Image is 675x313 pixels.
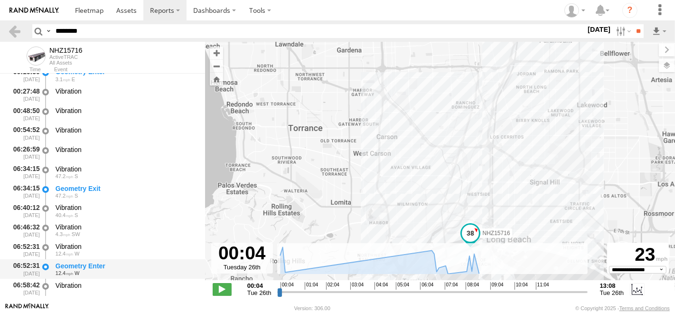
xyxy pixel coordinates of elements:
span: Heading: 196 [75,173,78,179]
span: NHZ15716 [483,229,510,236]
span: 03:04 [350,282,364,290]
div: 06:34:15 [DATE] [8,163,41,181]
div: 06:52:31 [DATE] [8,260,41,278]
div: Vibration [56,203,196,212]
div: Vibration [56,223,196,231]
span: 05:04 [396,282,409,290]
div: Zulema McIntosch [561,3,589,18]
span: Heading: 258 [75,251,79,256]
span: 04:04 [375,282,388,290]
div: 06:40:12 [DATE] [8,202,41,220]
div: 00:54:52 [DATE] [8,124,41,142]
div: Vibration [56,165,196,173]
span: Tue 26th Aug 2025 [600,289,624,296]
span: 11:04 [536,282,549,290]
span: 47.2 [56,173,73,179]
span: 12.4 [56,270,73,276]
button: Zoom in [210,47,223,59]
button: Zoom out [210,59,223,73]
div: 00:16:50 [DATE] [8,66,41,84]
div: Geometry Enter [56,262,196,270]
span: 12.4 [56,251,73,256]
span: 00:04 [281,282,294,290]
div: Vibration [56,242,196,251]
div: Vibration [56,87,196,95]
span: Heading: 216 [72,231,80,237]
div: Vibration [56,145,196,154]
div: 23 [609,244,667,266]
a: Visit our Website [5,304,49,313]
div: Vibration [56,281,196,290]
div: 06:26:59 [DATE] [8,144,41,161]
a: Back to previous Page [8,24,21,38]
img: rand-logo.svg [9,7,59,14]
span: 07:04 [445,282,458,290]
div: Time [8,67,41,72]
div: 06:58:42 [DATE] [8,280,41,297]
span: 3.1 [56,76,70,82]
i: ? [622,3,637,18]
div: 00:48:50 [DATE] [8,105,41,123]
span: Tue 26th Aug 2025 [247,289,272,296]
div: Vibration [56,106,196,115]
div: 00:27:48 [DATE] [8,85,41,103]
div: ActiveTRAC [49,54,83,60]
div: © Copyright 2025 - [575,305,670,311]
div: Geometry Exit [56,184,196,193]
span: 06:04 [420,282,433,290]
span: Heading: 258 [75,270,79,276]
div: 06:34:15 [DATE] [8,183,41,200]
span: 47.2 [56,193,73,199]
div: NHZ15716 - View Asset History [49,47,83,54]
div: 06:52:31 [DATE] [8,241,41,258]
label: Search Filter Options [612,24,633,38]
span: Heading: 196 [75,193,78,199]
span: 01:04 [305,282,318,290]
label: Export results as... [651,24,667,38]
button: Zoom Home [210,73,223,85]
strong: 00:04 [247,282,272,289]
strong: 13:08 [600,282,624,289]
div: Event [54,67,205,72]
label: [DATE] [586,24,612,35]
div: Version: 306.00 [294,305,330,311]
span: 08:04 [466,282,479,290]
span: 40.4 [56,212,73,218]
div: All Assets [49,60,83,66]
span: Heading: 111 [72,76,75,82]
div: 06:46:32 [DATE] [8,221,41,239]
label: Play/Stop [213,283,232,295]
span: Heading: 194 [75,212,78,218]
label: Search Query [45,24,52,38]
span: 09:04 [490,282,504,290]
span: 02:04 [326,282,339,290]
div: Vibration [56,126,196,134]
span: 10:04 [515,282,528,290]
span: 4.3 [56,231,70,237]
a: Terms and Conditions [619,305,670,311]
